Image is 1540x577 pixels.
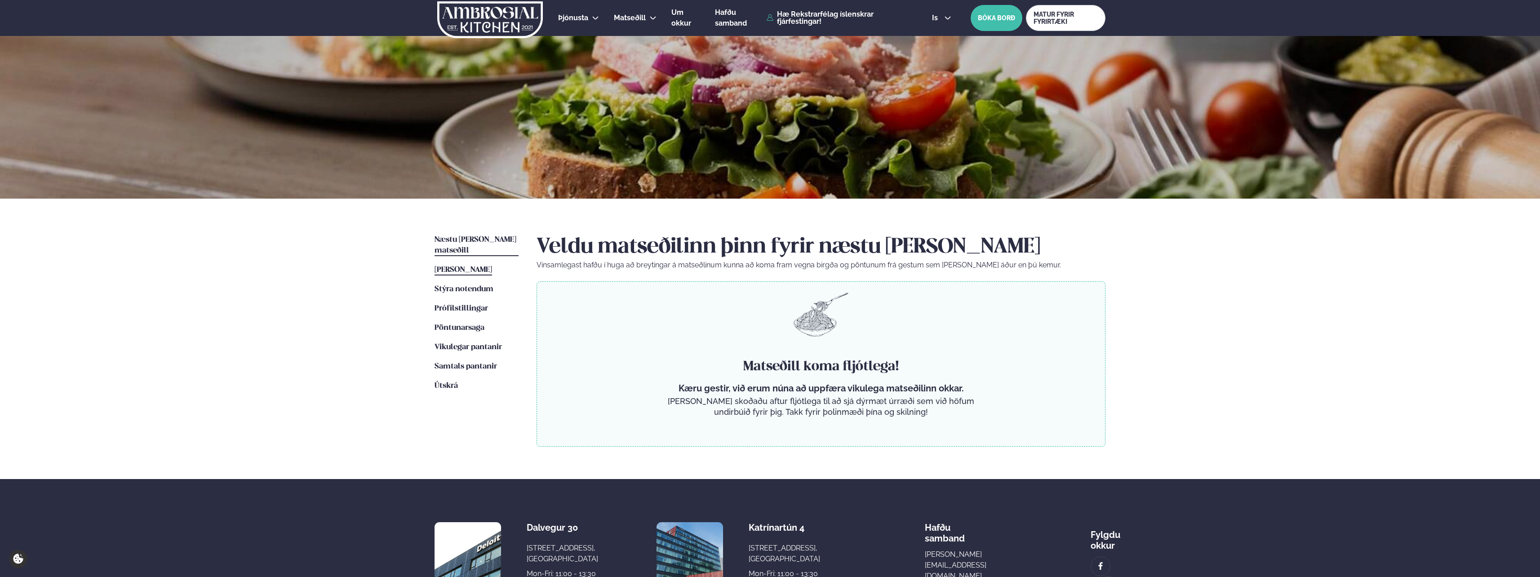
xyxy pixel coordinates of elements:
div: Fylgdu okkur [1091,522,1120,551]
a: Samtals pantanir [435,361,497,372]
span: Hafðu samband [715,8,747,27]
a: Útskrá [435,381,458,391]
span: Stýra notendum [435,285,493,293]
button: is [925,14,959,22]
span: Um okkur [671,8,691,27]
span: Hafðu samband [925,515,965,544]
a: Prófílstillingar [435,303,488,314]
a: Pöntunarsaga [435,323,484,333]
p: Kæru gestir, við erum núna að uppfæra vikulega matseðilinn okkar. [664,383,978,394]
a: Stýra notendum [435,284,493,295]
span: Útskrá [435,382,458,390]
h2: Veldu matseðilinn þinn fyrir næstu [PERSON_NAME] [537,235,1105,260]
span: Þjónusta [558,13,588,22]
span: [PERSON_NAME] [435,266,492,274]
a: Vikulegar pantanir [435,342,502,353]
a: [PERSON_NAME] [435,265,492,275]
span: Samtals pantanir [435,363,497,370]
p: [PERSON_NAME] skoðaðu aftur fljótlega til að sjá dýrmæt úrræði sem við höfum undirbúið fyrir þig.... [664,396,978,417]
span: Matseðill [614,13,646,22]
button: BÓKA BORÐ [971,5,1022,31]
h4: Matseðill koma fljótlega! [664,358,978,376]
span: is [932,14,941,22]
div: Katrínartún 4 [749,522,820,533]
div: [STREET_ADDRESS], [GEOGRAPHIC_DATA] [527,543,598,564]
a: Hafðu samband [715,7,762,29]
a: MATUR FYRIR FYRIRTÆKI [1026,5,1105,31]
a: Þjónusta [558,13,588,23]
a: Næstu [PERSON_NAME] matseðill [435,235,519,256]
span: Prófílstillingar [435,305,488,312]
a: Matseðill [614,13,646,23]
img: logo [436,1,544,38]
span: Pöntunarsaga [435,324,484,332]
span: Næstu [PERSON_NAME] matseðill [435,236,516,254]
img: pasta [794,293,848,337]
a: Hæ Rekstrarfélag íslenskrar fjárfestingar! [767,11,911,25]
img: image alt [1096,561,1105,572]
a: image alt [1091,557,1110,576]
div: Dalvegur 30 [527,522,598,533]
p: Vinsamlegast hafðu í huga að breytingar á matseðlinum kunna að koma fram vegna birgða og pöntunum... [537,260,1105,271]
span: Vikulegar pantanir [435,343,502,351]
a: Um okkur [671,7,700,29]
div: [STREET_ADDRESS], [GEOGRAPHIC_DATA] [749,543,820,564]
a: Cookie settings [9,550,27,568]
